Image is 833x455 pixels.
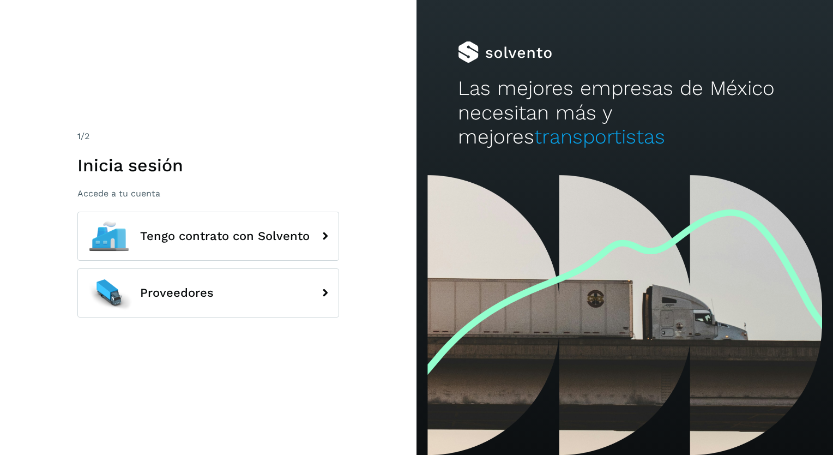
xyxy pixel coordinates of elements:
[77,268,339,318] button: Proveedores
[140,286,214,300] span: Proveedores
[77,130,339,143] div: /2
[534,125,665,148] span: transportistas
[77,131,81,141] span: 1
[140,230,310,243] span: Tengo contrato con Solvento
[77,188,339,199] p: Accede a tu cuenta
[77,155,339,176] h1: Inicia sesión
[458,76,791,149] h2: Las mejores empresas de México necesitan más y mejores
[77,212,339,261] button: Tengo contrato con Solvento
